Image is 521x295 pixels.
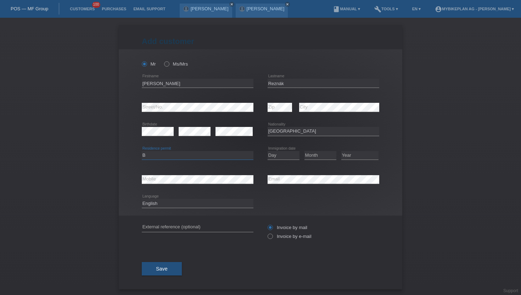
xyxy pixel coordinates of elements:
[66,7,98,11] a: Customers
[329,7,364,11] a: bookManual ▾
[142,61,146,66] input: Mr
[191,6,229,11] a: [PERSON_NAME]
[435,6,442,13] i: account_circle
[11,6,48,11] a: POS — MF Group
[142,61,156,67] label: Mr
[268,225,307,230] label: Invoice by mail
[285,2,290,7] a: close
[142,262,182,275] button: Save
[431,7,517,11] a: account_circleMybikeplan AG - [PERSON_NAME] ▾
[164,61,188,67] label: Ms/Mrs
[268,225,272,234] input: Invoice by mail
[333,6,340,13] i: book
[286,2,289,6] i: close
[371,7,402,11] a: buildTools ▾
[156,266,168,272] span: Save
[130,7,169,11] a: Email Support
[268,234,272,243] input: Invoice by e-mail
[92,2,101,8] span: 100
[503,288,518,293] a: Support
[409,7,424,11] a: EN ▾
[98,7,130,11] a: Purchases
[142,37,379,46] h1: Add customer
[247,6,285,11] a: [PERSON_NAME]
[374,6,381,13] i: build
[164,61,169,66] input: Ms/Mrs
[230,2,234,6] i: close
[229,2,234,7] a: close
[268,234,312,239] label: Invoice by e-mail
